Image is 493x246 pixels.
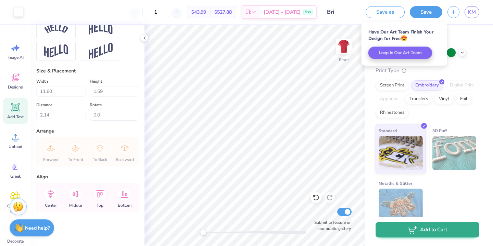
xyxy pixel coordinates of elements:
span: KM [468,8,476,16]
label: Width [36,77,48,85]
div: Embroidery [411,80,443,91]
div: Applique [376,94,403,104]
span: Standard [379,127,397,134]
label: Rotate [90,101,102,109]
button: Save as [366,6,405,18]
div: Print Type [376,67,479,74]
img: 3D Puff [432,136,477,170]
span: Top [97,203,103,208]
span: Upload [9,144,22,149]
span: [DATE] - [DATE] [264,9,301,16]
div: Align [36,173,139,180]
span: 😍 [401,35,407,42]
span: Decorate [7,238,24,244]
input: Untitled Design [322,5,355,19]
label: Distance [36,101,52,109]
span: Center [45,203,57,208]
img: Metallic & Glitter [379,189,423,223]
img: Standard [379,136,423,170]
span: Add Text [7,114,24,120]
span: Image AI [8,55,24,60]
span: Free [305,10,311,14]
span: $43.99 [191,9,206,16]
a: KM [465,6,479,18]
input: – – [142,6,169,18]
span: Designs [8,84,23,90]
img: Arch [89,22,113,35]
button: Add to Cart [376,222,479,237]
span: Metallic & Glitter [379,180,413,187]
div: Digital Print [445,80,479,91]
span: 3D Puff [432,127,447,134]
div: Size & Placement [36,67,139,74]
span: Greek [10,174,21,179]
span: Bottom [118,203,131,208]
img: Front [337,40,351,53]
span: Middle [69,203,82,208]
div: Rhinestones [376,108,409,118]
span: Clipart & logos [4,203,27,214]
button: Loop In Our Art Team [368,47,432,59]
strong: Need help? [25,225,50,231]
div: Vinyl [434,94,454,104]
div: Screen Print [376,80,409,91]
label: Submit to feature on our public gallery. [311,219,352,232]
span: $527.88 [214,9,232,16]
label: Height [90,77,102,85]
div: Arrange [36,127,139,135]
button: Save [410,6,442,18]
div: Foil [456,94,472,104]
div: Accessibility label [200,229,207,236]
div: Front [339,57,349,63]
img: Flag [44,44,68,58]
div: Have Our Art Team Finish Your Design for Free [368,29,440,42]
img: Arc [44,24,68,33]
div: Transfers [405,94,432,104]
img: Rise [89,43,113,59]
